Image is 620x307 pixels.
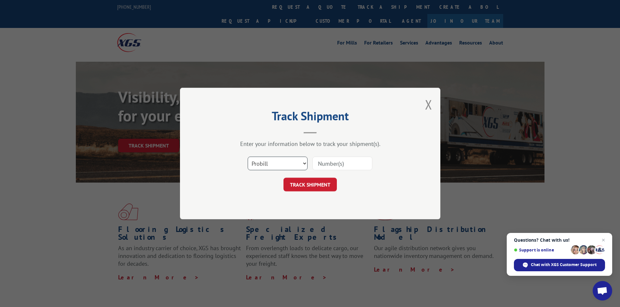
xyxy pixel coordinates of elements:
span: Close chat [599,236,607,244]
div: Open chat [593,281,612,301]
div: Enter your information below to track your shipment(s). [213,140,408,147]
button: TRACK SHIPMENT [283,178,337,191]
button: Close modal [425,96,432,113]
input: Number(s) [312,157,372,170]
span: Questions? Chat with us! [514,237,605,243]
span: Chat with XGS Customer Support [531,262,597,268]
span: Support is online [514,248,569,252]
h2: Track Shipment [213,111,408,124]
div: Chat with XGS Customer Support [514,259,605,271]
